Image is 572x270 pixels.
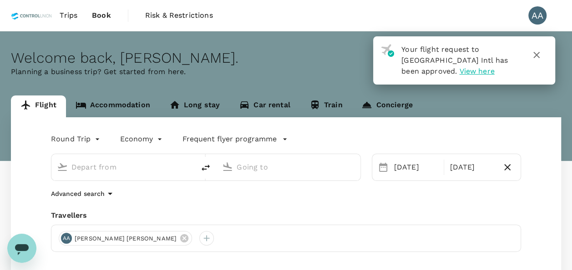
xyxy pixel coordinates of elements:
div: [DATE] [390,158,442,176]
span: Trips [60,10,77,21]
input: Depart from [71,160,176,174]
button: Frequent flyer programme [182,134,288,145]
a: Long stay [160,95,229,117]
div: AA[PERSON_NAME] [PERSON_NAME] [59,231,192,245]
a: Car rental [229,95,300,117]
a: Train [300,95,352,117]
span: Book [92,10,111,21]
div: Round Trip [51,132,102,146]
a: Flight [11,95,66,117]
iframe: Button to launch messaging window [7,234,36,263]
img: Control Union Malaysia Sdn. Bhd. [11,5,52,25]
button: Advanced search [51,188,116,199]
span: Your flight request to [GEOGRAPHIC_DATA] Intl has been approved. [401,45,508,75]
div: Travellers [51,210,521,221]
button: delete [195,157,217,179]
div: [DATE] [446,158,498,176]
span: View here [459,67,494,75]
span: Risk & Restrictions [145,10,213,21]
p: Planning a business trip? Get started from here. [11,66,561,77]
p: Frequent flyer programme [182,134,277,145]
div: Welcome back , [PERSON_NAME] . [11,50,561,66]
span: [PERSON_NAME] [PERSON_NAME] [69,234,182,243]
div: Economy [120,132,164,146]
button: Open [354,166,356,168]
a: Accommodation [66,95,160,117]
input: Going to [237,160,341,174]
p: Advanced search [51,189,105,198]
img: flight-approved [381,44,394,57]
div: AA [61,233,72,244]
button: Open [188,166,190,168]
div: AA [528,6,547,25]
a: Concierge [352,95,422,117]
